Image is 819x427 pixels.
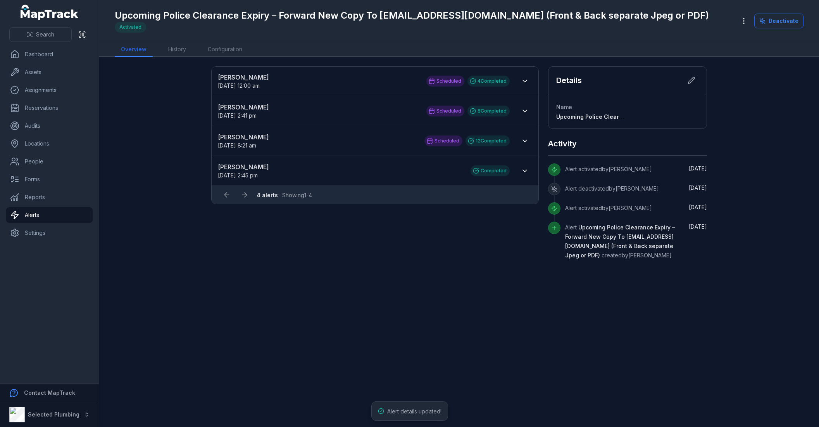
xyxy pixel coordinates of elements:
[218,82,260,89] time: 9/13/2025, 12:00:00 AM
[471,165,510,176] div: Completed
[689,223,707,230] time: 8/18/2025, 2:42:45 PM
[162,42,192,57] a: History
[6,225,93,241] a: Settings
[9,27,72,42] button: Search
[689,184,707,191] span: [DATE]
[218,142,256,149] span: [DATE] 8:21 am
[565,166,652,172] span: Alert activated by [PERSON_NAME]
[115,22,146,33] div: Activated
[218,132,417,149] a: [PERSON_NAME][DATE] 8:21 am
[556,104,572,110] span: Name
[24,389,75,396] strong: Contact MapTrack
[36,31,54,38] span: Search
[6,82,93,98] a: Assignments
[218,73,419,90] a: [PERSON_NAME][DATE] 12:00 am
[6,47,93,62] a: Dashboard
[218,172,258,179] time: 9/8/2025, 2:45:00 PM
[548,138,577,149] h2: Activity
[689,223,707,230] span: [DATE]
[115,9,709,22] h1: Upcoming Police Clearance Expiry – Forward New Copy To [EMAIL_ADDRESS][DOMAIN_NAME] (Front & Back...
[556,75,582,86] h2: Details
[6,189,93,205] a: Reports
[257,192,312,198] span: · Showing 1 - 4
[424,135,462,146] div: Scheduled
[28,411,79,418] strong: Selected Plumbing
[6,172,93,187] a: Forms
[467,76,510,87] div: 4 Completed
[689,165,707,172] span: [DATE]
[21,5,79,20] a: MapTrack
[6,136,93,151] a: Locations
[426,106,464,116] div: Scheduled
[218,172,258,179] span: [DATE] 2:45 pm
[565,224,675,259] span: Upcoming Police Clearance Expiry – Forward New Copy To [EMAIL_ADDRESS][DOMAIN_NAME] (Front & Back...
[218,162,463,172] strong: [PERSON_NAME]
[689,165,707,172] time: 8/21/2025, 8:16:52 AM
[218,82,260,89] span: [DATE] 12:00 am
[6,207,93,223] a: Alerts
[6,100,93,116] a: Reservations
[565,224,675,259] span: Alert created by [PERSON_NAME]
[689,204,707,210] span: [DATE]
[565,185,659,192] span: Alert deactivated by [PERSON_NAME]
[218,102,419,112] strong: [PERSON_NAME]
[115,42,153,57] a: Overview
[202,42,248,57] a: Configuration
[467,106,510,116] div: 8 Completed
[689,204,707,210] time: 8/18/2025, 2:43:24 PM
[754,14,803,28] button: Deactivate
[689,184,707,191] time: 8/21/2025, 8:16:41 AM
[387,408,441,415] span: Alert details updated!
[466,135,510,146] div: 12 Completed
[426,76,464,87] div: Scheduled
[6,64,93,80] a: Assets
[218,142,256,149] time: 9/11/2025, 8:21:00 AM
[218,132,417,142] strong: [PERSON_NAME]
[218,73,419,82] strong: [PERSON_NAME]
[218,112,257,119] time: 9/12/2025, 2:41:00 PM
[6,154,93,169] a: People
[218,162,463,179] a: [PERSON_NAME][DATE] 2:45 pm
[565,205,652,211] span: Alert activated by [PERSON_NAME]
[257,192,278,198] strong: 4 alerts
[218,112,257,119] span: [DATE] 2:41 pm
[218,102,419,120] a: [PERSON_NAME][DATE] 2:41 pm
[6,118,93,134] a: Audits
